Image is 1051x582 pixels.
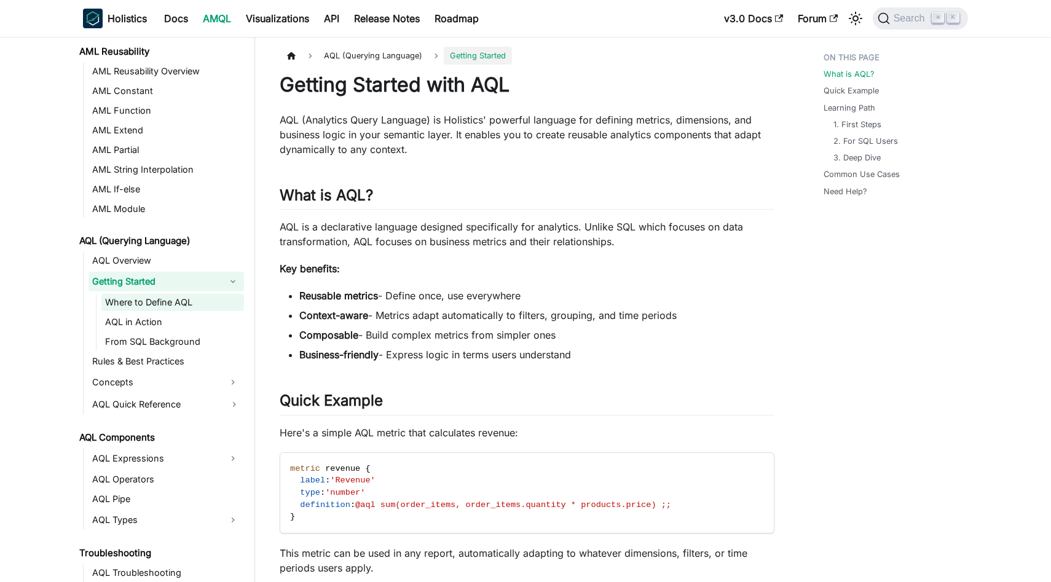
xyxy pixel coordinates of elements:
h2: What is AQL? [280,186,774,210]
a: What is AQL? [824,68,875,80]
span: definition [300,500,350,509]
nav: Breadcrumbs [280,47,774,65]
a: AML Module [89,200,244,218]
a: Where to Define AQL [101,294,244,311]
span: metric [290,464,320,473]
li: - Build complex metrics from simpler ones [299,328,774,342]
h1: Getting Started with AQL [280,73,774,97]
p: AQL is a declarative language designed specifically for analytics. Unlike SQL which focuses on da... [280,219,774,249]
a: AQL Overview [89,252,244,269]
span: } [290,512,295,521]
a: AQL Types [89,510,222,530]
strong: Key benefits: [280,262,340,275]
a: AML String Interpolation [89,161,244,178]
a: From SQL Background [101,333,244,350]
a: AQL Quick Reference [89,395,244,414]
span: type [300,488,320,497]
a: AMQL [195,9,238,28]
p: This metric can be used in any report, automatically adapting to whatever dimensions, filters, or... [280,546,774,575]
a: Getting Started [89,272,222,291]
span: AQL (Querying Language) [318,47,428,65]
a: 1. First Steps [833,119,881,130]
strong: Composable [299,329,358,341]
li: - Metrics adapt automatically to filters, grouping, and time periods [299,308,774,323]
button: Search (Command+K) [873,7,968,29]
a: AML Partial [89,141,244,159]
a: AML Extend [89,122,244,139]
button: Expand sidebar category 'AQL Expressions' [222,449,244,468]
a: AQL (Querying Language) [76,232,244,250]
button: Switch between dark and light mode (currently light mode) [846,9,865,28]
span: : [325,476,330,485]
nav: Docs sidebar [71,37,255,582]
strong: Context-aware [299,309,368,321]
a: AML Constant [89,82,244,100]
a: v3.0 Docs [717,9,790,28]
a: AQL Pipe [89,490,244,508]
a: AML Reusability [76,43,244,60]
a: AQL Troubleshooting [89,564,244,581]
a: AML Function [89,102,244,119]
span: 'number' [325,488,365,497]
kbd: ⌘ [932,12,944,23]
span: : [350,500,355,509]
a: AQL Expressions [89,449,222,468]
a: Visualizations [238,9,317,28]
button: Expand sidebar category 'AQL Types' [222,510,244,530]
span: @aql sum(order_items, order_items.quantity * products.price) ;; [355,500,671,509]
span: 'Revenue' [330,476,375,485]
li: - Define once, use everywhere [299,288,774,303]
kbd: K [947,12,959,23]
a: AML Reusability Overview [89,63,244,80]
p: AQL (Analytics Query Language) is Holistics' powerful language for defining metrics, dimensions, ... [280,112,774,157]
strong: Reusable metrics [299,289,378,302]
a: Forum [790,9,845,28]
button: Expand sidebar category 'Concepts' [222,372,244,392]
span: : [320,488,325,497]
span: Search [890,13,932,24]
b: Holistics [108,11,147,26]
a: Quick Example [824,85,879,96]
a: Common Use Cases [824,168,900,180]
button: Collapse sidebar category 'Getting Started' [222,272,244,291]
a: Release Notes [347,9,427,28]
a: HolisticsHolistics [83,9,147,28]
a: 2. For SQL Users [833,135,898,147]
a: AQL Operators [89,471,244,488]
strong: Business-friendly [299,348,379,361]
a: Troubleshooting [76,545,244,562]
a: Home page [280,47,303,65]
a: Roadmap [427,9,486,28]
span: { [365,464,370,473]
a: Rules & Best Practices [89,353,244,370]
a: API [317,9,347,28]
span: label [300,476,325,485]
a: AQL in Action [101,313,244,331]
h2: Quick Example [280,391,774,415]
span: revenue [325,464,360,473]
a: Concepts [89,372,222,392]
a: AQL Components [76,429,244,446]
img: Holistics [83,9,103,28]
a: AML If-else [89,181,244,198]
a: Need Help? [824,186,867,197]
li: - Express logic in terms users understand [299,347,774,362]
p: Here's a simple AQL metric that calculates revenue: [280,425,774,440]
a: Learning Path [824,102,875,114]
a: Docs [157,9,195,28]
span: Getting Started [444,47,512,65]
a: 3. Deep Dive [833,152,881,163]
